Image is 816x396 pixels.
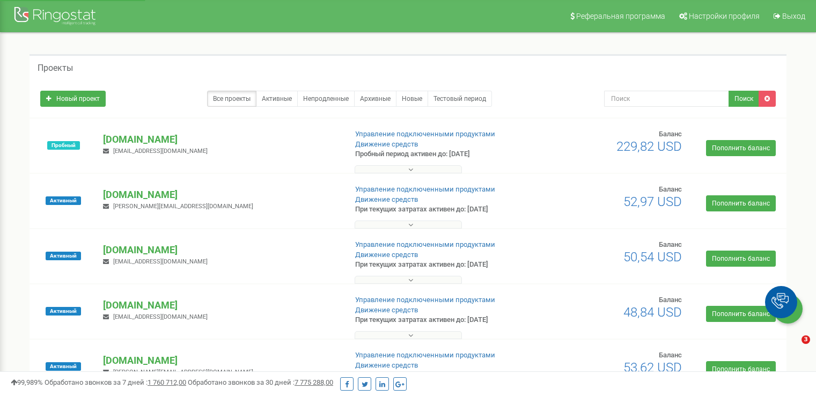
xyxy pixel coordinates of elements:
[355,361,418,369] a: Движение средств
[40,91,106,107] a: Новый проект
[46,307,81,316] span: Активный
[604,91,729,107] input: Поиск
[103,243,337,257] p: [DOMAIN_NAME]
[355,351,495,359] a: Управление подключенными продуктами
[47,141,80,150] span: Пробный
[659,296,682,304] span: Баланс
[354,91,396,107] a: Архивные
[45,378,186,386] span: Обработано звонков за 7 дней :
[355,204,527,215] p: При текущих затратах активен до: [DATE]
[38,63,73,73] h5: Проекты
[355,140,418,148] a: Движение средств
[103,354,337,368] p: [DOMAIN_NAME]
[113,203,253,210] span: [PERSON_NAME][EMAIL_ADDRESS][DOMAIN_NAME]
[295,378,333,386] u: 7 775 288,00
[355,370,527,380] p: При текущих затратах активен до: [DATE]
[355,240,495,248] a: Управление подключенными продуктами
[103,188,337,202] p: [DOMAIN_NAME]
[780,335,805,361] iframe: Intercom live chat
[113,148,208,155] span: [EMAIL_ADDRESS][DOMAIN_NAME]
[355,251,418,259] a: Движение средств
[576,12,665,20] span: Реферальная программа
[355,306,418,314] a: Движение средств
[623,360,682,375] span: 53,62 USD
[46,196,81,205] span: Активный
[616,139,682,154] span: 229,82 USD
[355,149,527,159] p: Пробный период активен до: [DATE]
[623,250,682,265] span: 50,54 USD
[355,195,418,203] a: Движение средств
[103,298,337,312] p: [DOMAIN_NAME]
[148,378,186,386] u: 1 760 712,00
[706,195,776,211] a: Пополнить баланс
[256,91,298,107] a: Активные
[706,306,776,322] a: Пополнить баланс
[706,140,776,156] a: Пополнить баланс
[706,361,776,377] a: Пополнить баланс
[355,315,527,325] p: При текущих затратах активен до: [DATE]
[396,91,428,107] a: Новые
[355,130,495,138] a: Управление подключенными продуктами
[659,351,682,359] span: Баланс
[355,260,527,270] p: При текущих затратах активен до: [DATE]
[623,194,682,209] span: 52,97 USD
[113,369,253,376] span: [PERSON_NAME][EMAIL_ADDRESS][DOMAIN_NAME]
[103,133,337,146] p: [DOMAIN_NAME]
[355,296,495,304] a: Управление подключенными продуктами
[11,378,43,386] span: 99,989%
[297,91,355,107] a: Непродленные
[689,12,760,20] span: Настройки профиля
[428,91,492,107] a: Тестовый период
[623,305,682,320] span: 48,84 USD
[207,91,256,107] a: Все проекты
[46,252,81,260] span: Активный
[659,240,682,248] span: Баланс
[802,335,810,344] span: 3
[706,251,776,267] a: Пополнить баланс
[113,313,208,320] span: [EMAIL_ADDRESS][DOMAIN_NAME]
[782,12,805,20] span: Выход
[729,91,759,107] button: Поиск
[113,258,208,265] span: [EMAIL_ADDRESS][DOMAIN_NAME]
[46,362,81,371] span: Активный
[659,185,682,193] span: Баланс
[659,130,682,138] span: Баланс
[188,378,333,386] span: Обработано звонков за 30 дней :
[355,185,495,193] a: Управление подключенными продуктами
